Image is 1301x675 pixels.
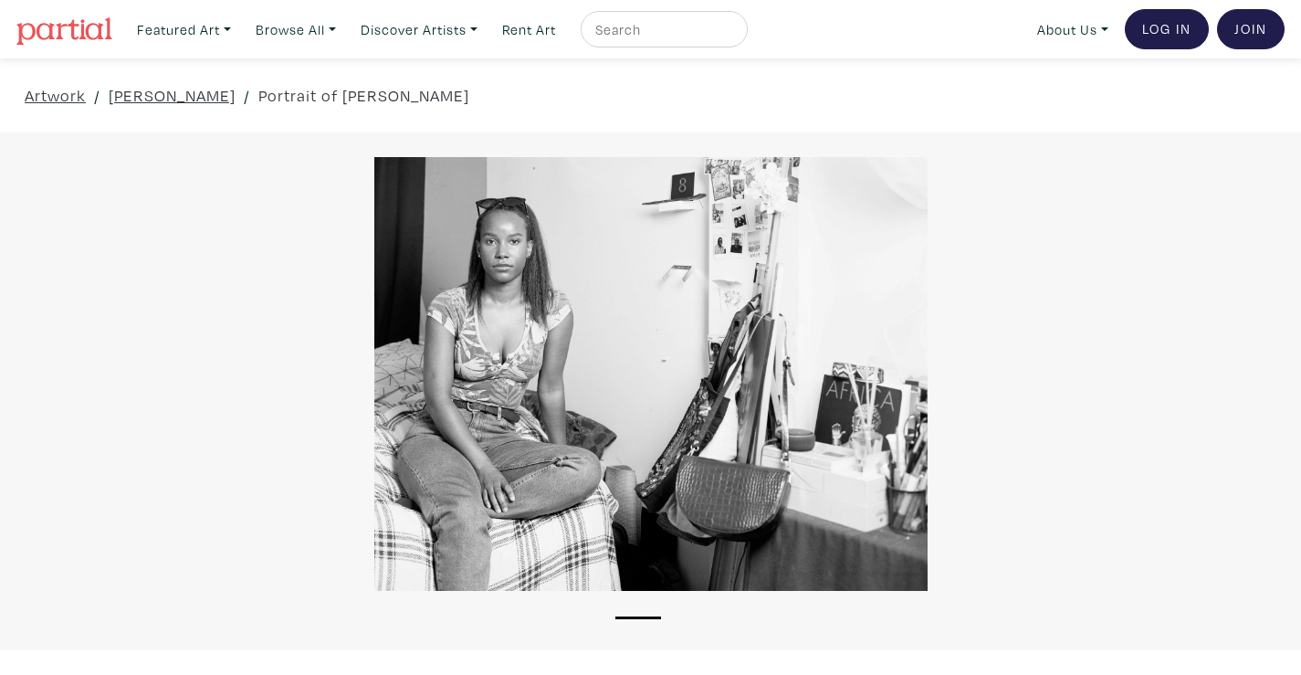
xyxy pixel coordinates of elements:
[615,617,661,619] button: 1 of 1
[1029,11,1117,48] a: About Us
[494,11,564,48] a: Rent Art
[25,83,86,108] a: Artwork
[109,83,236,108] a: [PERSON_NAME]
[247,11,344,48] a: Browse All
[94,83,100,108] span: /
[258,83,469,108] a: Portrait of [PERSON_NAME]
[129,11,239,48] a: Featured Art
[1217,9,1285,49] a: Join
[352,11,486,48] a: Discover Artists
[593,18,730,41] input: Search
[244,83,250,108] span: /
[1125,9,1209,49] a: Log In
